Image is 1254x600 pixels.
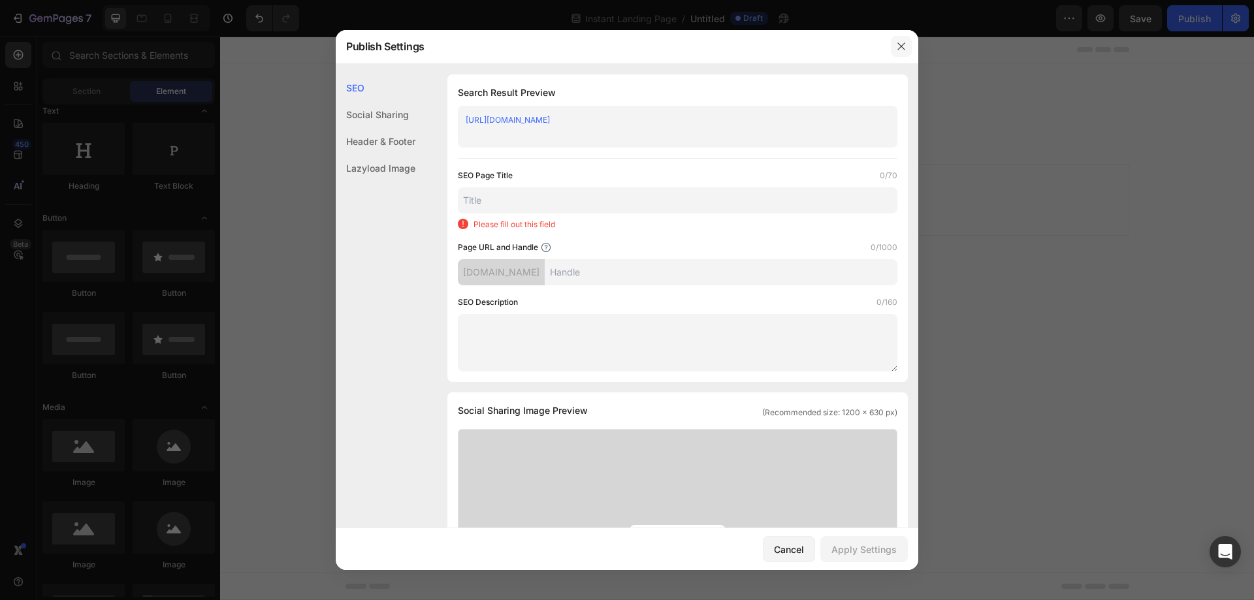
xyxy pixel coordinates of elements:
[336,101,415,128] div: Social Sharing
[575,149,654,163] div: Add blank section
[565,165,662,177] span: then drag & drop elements
[336,74,415,101] div: SEO
[763,536,815,562] button: Cancel
[336,29,884,63] div: Publish Settings
[458,187,897,213] input: Title
[458,403,588,418] span: Social Sharing Image Preview
[458,241,538,254] label: Page URL and Handle
[880,169,897,182] label: 0/70
[479,149,547,163] div: Generate layout
[458,85,897,101] h1: Search Result Preview
[820,536,908,562] button: Apply Settings
[871,241,897,254] label: 0/1000
[458,169,513,182] label: SEO Page Title
[545,259,897,285] input: Handle
[1210,536,1241,567] div: Open Intercom Messenger
[774,543,804,556] div: Cancel
[831,543,897,556] div: Apply Settings
[876,296,897,309] label: 0/160
[458,259,545,285] div: [DOMAIN_NAME]
[486,120,548,134] span: Add section
[336,128,415,155] div: Header & Footer
[370,165,460,177] span: inspired by CRO experts
[458,296,518,309] label: SEO Description
[762,407,897,418] span: (Recommended size: 1200 x 630 px)
[477,165,547,177] span: from URL or image
[376,149,455,163] div: Choose templates
[336,155,415,182] div: Lazyload Image
[478,48,556,80] button: <p>Button</p>
[509,55,540,72] p: Button
[466,115,550,125] a: [URL][DOMAIN_NAME]
[474,219,555,230] p: Please fill out this field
